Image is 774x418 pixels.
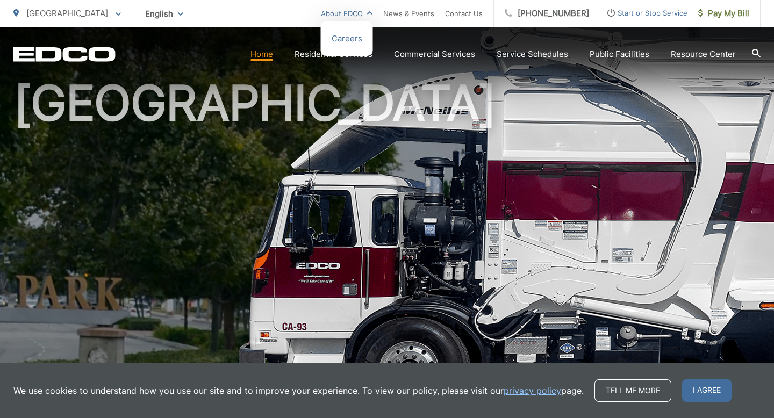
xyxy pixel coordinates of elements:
a: About EDCO [321,7,372,20]
span: Pay My Bill [698,7,749,20]
h1: [GEOGRAPHIC_DATA] [13,76,761,416]
a: Commercial Services [394,48,475,61]
a: News & Events [383,7,434,20]
a: Resource Center [671,48,736,61]
a: Home [250,48,273,61]
a: Contact Us [445,7,483,20]
a: Careers [332,32,362,45]
a: Service Schedules [497,48,568,61]
a: privacy policy [504,384,561,397]
span: English [137,4,191,23]
a: Public Facilities [590,48,649,61]
span: I agree [682,379,732,402]
a: Tell me more [594,379,671,402]
a: EDCD logo. Return to the homepage. [13,47,116,62]
a: Residential Services [295,48,372,61]
p: We use cookies to understand how you use our site and to improve your experience. To view our pol... [13,384,584,397]
span: [GEOGRAPHIC_DATA] [26,8,108,18]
